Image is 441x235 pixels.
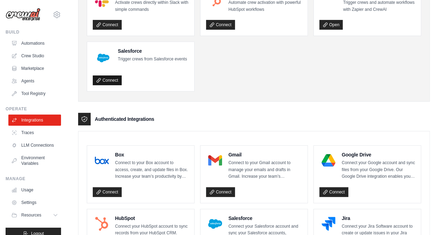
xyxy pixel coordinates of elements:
[6,176,61,182] div: Manage
[93,20,122,30] a: Connect
[95,50,112,66] img: Salesforce Logo
[8,50,61,61] a: Crew Studio
[208,153,222,167] img: Gmail Logo
[8,115,61,126] a: Integrations
[6,106,61,112] div: Operate
[8,88,61,99] a: Tool Registry
[115,151,189,158] h4: Box
[6,8,40,21] img: Logo
[8,210,61,221] button: Resources
[8,152,61,169] a: Environment Variables
[118,56,187,63] p: Trigger crews from Salesforce events
[115,215,189,222] h4: HubSpot
[8,38,61,49] a: Automations
[319,187,348,197] a: Connect
[206,187,235,197] a: Connect
[118,47,187,54] h4: Salesforce
[93,75,122,85] a: Connect
[21,212,41,218] span: Resources
[95,116,154,123] h3: Authenticated Integrations
[319,20,343,30] a: Open
[8,75,61,87] a: Agents
[8,197,61,208] a: Settings
[321,153,335,167] img: Google Drive Logo
[115,160,189,180] p: Connect to your Box account to access, create, and update files in Box. Increase your team’s prod...
[93,187,122,197] a: Connect
[95,217,109,231] img: HubSpot Logo
[8,127,61,138] a: Traces
[95,153,109,167] img: Box Logo
[342,160,415,180] p: Connect your Google account and sync files from your Google Drive. Our Google Drive integration e...
[206,20,235,30] a: Connect
[228,160,302,180] p: Connect to your Gmail account to manage your emails and drafts in Gmail. Increase your team’s pro...
[6,29,61,35] div: Build
[8,63,61,74] a: Marketplace
[208,217,222,231] img: Salesforce Logo
[321,217,335,231] img: Jira Logo
[228,215,302,222] h4: Salesforce
[8,184,61,196] a: Usage
[8,140,61,151] a: LLM Connections
[342,151,415,158] h4: Google Drive
[228,151,302,158] h4: Gmail
[342,215,415,222] h4: Jira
